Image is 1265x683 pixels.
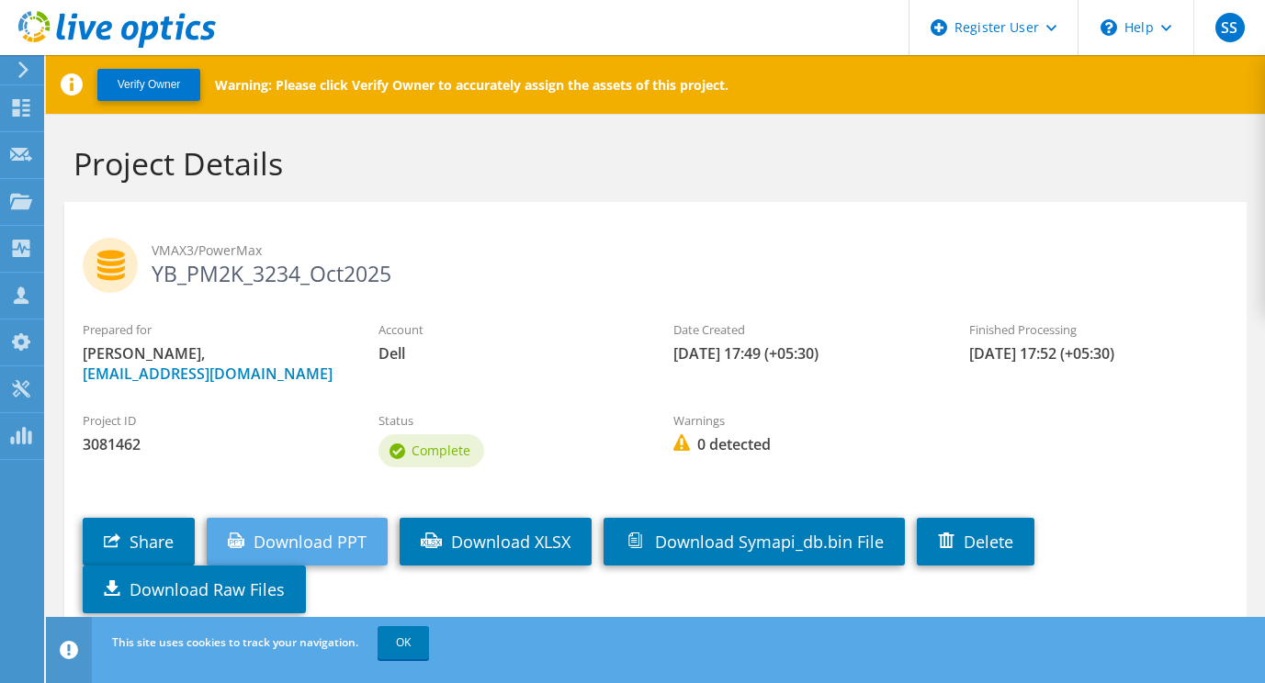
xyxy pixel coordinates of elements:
a: Share [83,518,195,565]
label: Finished Processing [969,320,1228,339]
a: Download PPT [207,518,388,565]
span: [DATE] 17:52 (+05:30) [969,343,1228,364]
label: Prepared for [83,320,342,339]
span: Complete [412,442,470,459]
span: 3081462 [83,434,342,454]
span: Dell [378,343,638,364]
a: Delete [917,518,1034,565]
label: Warnings [673,411,932,430]
a: Download Symapi_db.bin File [604,518,905,565]
a: OK [378,626,429,659]
h1: Project Details [73,144,1228,183]
a: Download Raw Files [83,565,306,613]
button: Verify Owner [97,69,200,101]
label: Status [378,411,638,430]
label: Project ID [83,411,342,430]
a: [EMAIL_ADDRESS][DOMAIN_NAME] [83,364,333,384]
span: [PERSON_NAME], [83,343,342,384]
svg: \n [1101,19,1117,36]
p: Warning: Please click Verify Owner to accurately assign the assets of this project. [215,76,729,94]
a: Download XLSX [400,518,592,565]
span: [DATE] 17:49 (+05:30) [673,343,932,364]
h2: YB_PM2K_3234_Oct2025 [83,238,1228,284]
span: VMAX3/PowerMax [152,241,1228,261]
span: This site uses cookies to track your navigation. [112,634,358,650]
span: 0 detected [673,434,932,454]
label: Date Created [673,320,932,339]
label: Account [378,320,638,339]
span: SS [1215,13,1245,42]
